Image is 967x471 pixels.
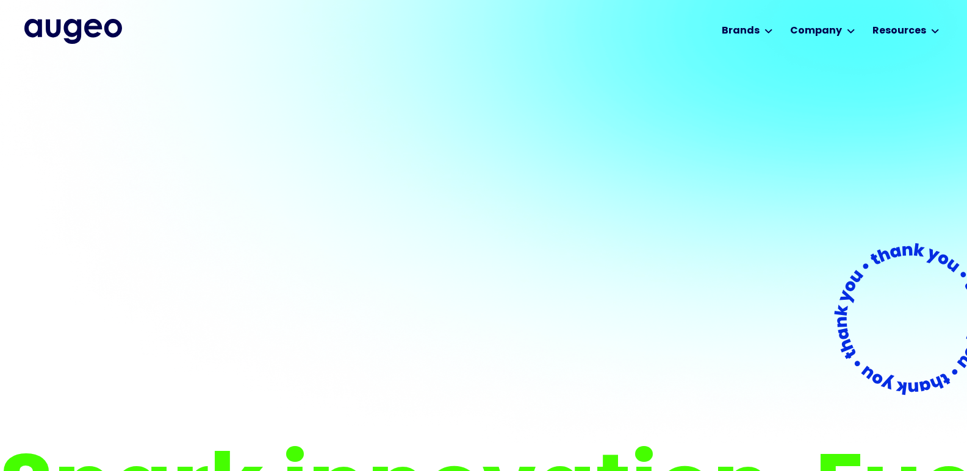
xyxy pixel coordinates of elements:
img: Augeo's full logo in midnight blue. [24,19,122,43]
a: home [24,19,122,43]
div: Resources [872,24,926,38]
div: Brands [722,24,760,38]
div: Company [790,24,842,38]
